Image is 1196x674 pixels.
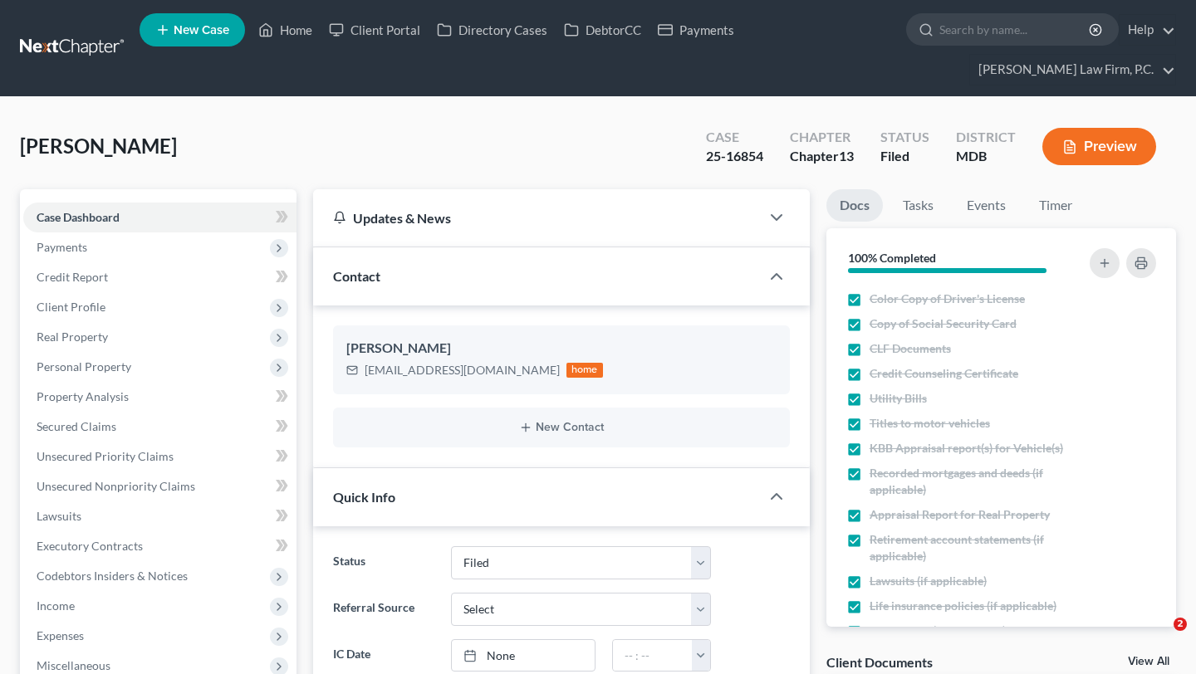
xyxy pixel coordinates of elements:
[870,340,951,357] span: CLF Documents
[174,24,229,37] span: New Case
[880,147,929,166] div: Filed
[346,421,777,434] button: New Contact
[890,189,947,222] a: Tasks
[37,479,195,493] span: Unsecured Nonpriority Claims
[23,203,297,232] a: Case Dashboard
[870,531,1075,564] span: Retirement account statements (if applicable)
[452,640,595,672] a: None
[870,365,1018,382] span: Credit Counseling Certificate
[706,147,763,166] div: 25-16854
[23,382,297,412] a: Property Analysis
[1140,618,1179,657] iframe: Intercom live chat
[790,128,854,147] div: Chapter
[250,15,321,45] a: Home
[1042,128,1156,165] button: Preview
[20,134,177,158] span: [PERSON_NAME]
[870,465,1075,498] span: Recorded mortgages and deeds (if applicable)
[365,362,560,379] div: [EMAIL_ADDRESS][DOMAIN_NAME]
[870,440,1063,457] span: KBB Appraisal report(s) for Vehicle(s)
[790,147,854,166] div: Chapter
[613,640,692,672] input: -- : --
[333,268,380,284] span: Contact
[1128,656,1169,667] a: View All
[1174,618,1187,631] span: 2
[848,251,936,265] strong: 100% Completed
[870,390,927,407] span: Utility Bills
[37,509,81,523] span: Lawsuits
[37,210,120,224] span: Case Dashboard
[325,593,443,626] label: Referral Source
[870,598,1056,614] span: Life insurance policies (if applicable)
[23,471,297,501] a: Unsecured Nonpriority Claims
[37,270,108,284] span: Credit Report
[37,658,110,672] span: Miscellaneous
[566,363,603,378] div: home
[37,628,84,642] span: Expenses
[37,330,108,344] span: Real Property
[37,359,131,374] span: Personal Property
[970,55,1175,85] a: [PERSON_NAME] Law Firm, P.C.
[956,128,1016,147] div: District
[325,639,443,672] label: IC Date
[706,128,763,147] div: Case
[37,240,87,254] span: Payments
[953,189,1019,222] a: Events
[37,449,174,463] span: Unsecured Priority Claims
[880,128,929,147] div: Status
[870,415,990,432] span: Titles to motor vehicles
[870,623,1006,639] span: Tax Returns (Prior 4 years)
[346,339,777,359] div: [PERSON_NAME]
[870,291,1025,307] span: Color Copy of Driver's License
[649,15,743,45] a: Payments
[23,262,297,292] a: Credit Report
[37,569,188,583] span: Codebtors Insiders & Notices
[23,442,297,471] a: Unsecured Priority Claims
[870,506,1050,523] span: Appraisal Report for Real Property
[321,15,429,45] a: Client Portal
[37,389,129,403] span: Property Analysis
[939,14,1091,45] input: Search by name...
[839,148,854,164] span: 13
[870,315,1017,332] span: Copy of Social Security Card
[325,546,443,579] label: Status
[1026,189,1086,222] a: Timer
[956,147,1016,166] div: MDB
[37,300,105,314] span: Client Profile
[870,573,987,589] span: Lawsuits (if applicable)
[333,489,395,505] span: Quick Info
[1120,15,1175,45] a: Help
[37,598,75,613] span: Income
[826,189,883,222] a: Docs
[429,15,556,45] a: Directory Cases
[556,15,649,45] a: DebtorCC
[23,531,297,561] a: Executory Contracts
[333,209,740,227] div: Updates & News
[826,653,933,671] div: Client Documents
[23,412,297,442] a: Secured Claims
[37,539,143,553] span: Executory Contracts
[37,419,116,433] span: Secured Claims
[23,501,297,531] a: Lawsuits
